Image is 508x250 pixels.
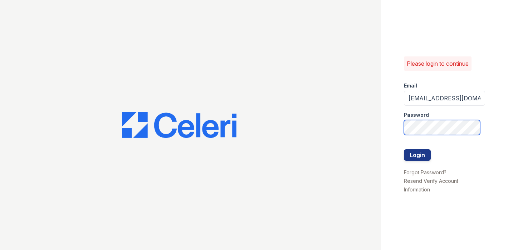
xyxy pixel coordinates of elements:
[404,82,417,89] label: Email
[404,111,429,119] label: Password
[407,59,469,68] p: Please login to continue
[404,149,431,161] button: Login
[404,169,446,175] a: Forgot Password?
[122,112,236,138] img: CE_Logo_Blue-a8612792a0a2168367f1c8372b55b34899dd931a85d93a1a3d3e32e68fde9ad4.png
[404,178,458,192] a: Resend Verify Account Information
